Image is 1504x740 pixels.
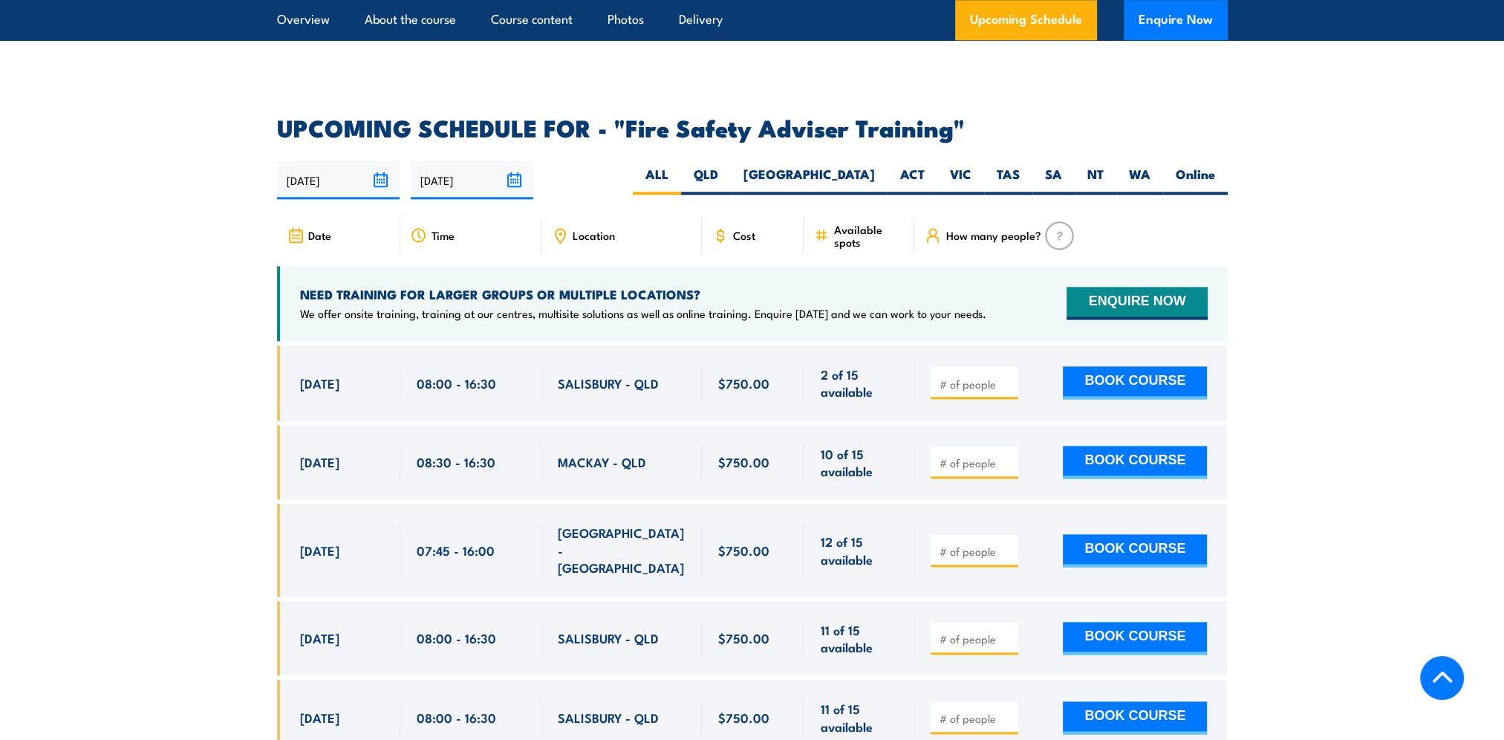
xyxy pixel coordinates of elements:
span: Cost [733,229,755,241]
span: 11 of 15 available [820,621,898,656]
span: $750.00 [718,709,769,726]
button: BOOK COURSE [1063,622,1207,655]
span: Location [573,229,615,241]
label: [GEOGRAPHIC_DATA] [731,166,888,195]
h4: NEED TRAINING FOR LARGER GROUPS OR MULTIPLE LOCATIONS? [300,286,986,302]
span: 11 of 15 available [820,700,898,735]
input: # of people [939,632,1013,646]
span: Date [308,229,331,241]
label: Online [1163,166,1228,195]
span: 07:45 - 16:00 [417,542,495,559]
input: From date [277,161,400,199]
input: # of people [939,711,1013,726]
p: We offer onsite training, training at our centres, multisite solutions as well as online training... [300,306,986,321]
span: MACKAY - QLD [558,453,646,470]
span: 08:00 - 16:30 [417,374,496,392]
span: 08:30 - 16:30 [417,453,495,470]
label: VIC [937,166,984,195]
button: BOOK COURSE [1063,534,1207,567]
input: To date [411,161,533,199]
span: Available spots [833,223,904,248]
button: ENQUIRE NOW [1067,287,1207,319]
span: 08:00 - 16:30 [417,629,496,646]
span: [DATE] [300,542,339,559]
span: [DATE] [300,374,339,392]
button: BOOK COURSE [1063,701,1207,734]
label: NT [1075,166,1116,195]
label: ALL [633,166,681,195]
span: 10 of 15 available [820,445,898,480]
input: # of people [939,377,1013,392]
input: # of people [939,455,1013,470]
span: How many people? [945,229,1041,241]
label: ACT [888,166,937,195]
span: $750.00 [718,542,769,559]
button: BOOK COURSE [1063,446,1207,478]
span: $750.00 [718,629,769,646]
label: TAS [984,166,1032,195]
button: BOOK COURSE [1063,366,1207,399]
span: [DATE] [300,629,339,646]
span: [GEOGRAPHIC_DATA] - [GEOGRAPHIC_DATA] [558,524,686,576]
span: Time [432,229,455,241]
span: 08:00 - 16:30 [417,709,496,726]
span: [DATE] [300,453,339,470]
input: # of people [939,544,1013,559]
span: SALISBURY - QLD [558,629,659,646]
span: 2 of 15 available [820,366,898,400]
label: WA [1116,166,1163,195]
label: QLD [681,166,731,195]
span: [DATE] [300,709,339,726]
h2: UPCOMING SCHEDULE FOR - "Fire Safety Adviser Training" [277,117,1228,137]
span: SALISBURY - QLD [558,709,659,726]
label: SA [1032,166,1075,195]
span: $750.00 [718,453,769,470]
span: SALISBURY - QLD [558,374,659,392]
span: 12 of 15 available [820,533,898,568]
span: $750.00 [718,374,769,392]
